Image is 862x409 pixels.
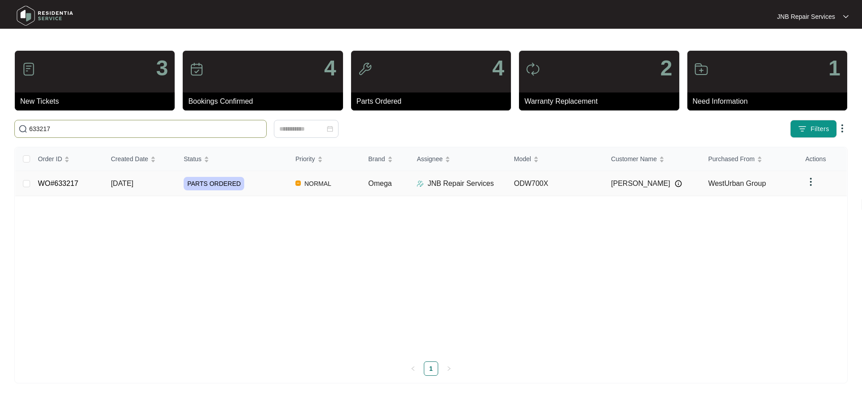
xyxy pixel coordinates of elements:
[790,120,837,138] button: filter iconFilters
[611,154,657,164] span: Customer Name
[156,57,168,79] p: 3
[18,124,27,133] img: search-icon
[675,180,682,187] img: Info icon
[507,147,604,171] th: Model
[358,62,372,76] img: icon
[38,154,62,164] span: Order ID
[446,366,452,371] span: right
[417,180,424,187] img: Assigner Icon
[409,147,506,171] th: Assignee
[843,14,849,19] img: dropdown arrow
[188,96,343,107] p: Bookings Confirmed
[111,180,133,187] span: [DATE]
[524,96,679,107] p: Warranty Replacement
[288,147,361,171] th: Priority
[20,96,175,107] p: New Tickets
[427,178,494,189] p: JNB Repair Services
[13,2,76,29] img: residentia service logo
[777,12,835,21] p: JNB Repair Services
[507,171,604,196] td: ODW700X
[611,178,670,189] span: [PERSON_NAME]
[514,154,531,164] span: Model
[701,147,798,171] th: Purchased From
[406,361,420,376] li: Previous Page
[361,147,409,171] th: Brand
[295,180,301,186] img: Vercel Logo
[31,147,104,171] th: Order ID
[410,366,416,371] span: left
[189,62,204,76] img: icon
[111,154,148,164] span: Created Date
[356,96,511,107] p: Parts Ordered
[29,124,263,134] input: Search by Order Id, Assignee Name, Customer Name, Brand and Model
[104,147,176,171] th: Created Date
[828,57,840,79] p: 1
[798,124,807,133] img: filter icon
[301,178,335,189] span: NORMAL
[424,362,438,375] a: 1
[798,147,847,171] th: Actions
[694,62,708,76] img: icon
[708,154,754,164] span: Purchased From
[805,176,816,187] img: dropdown arrow
[324,57,336,79] p: 4
[406,361,420,376] button: left
[184,177,244,190] span: PARTS ORDERED
[22,62,36,76] img: icon
[604,147,701,171] th: Customer Name
[708,180,766,187] span: WestUrban Group
[184,154,202,164] span: Status
[442,361,456,376] li: Next Page
[38,180,79,187] a: WO#633217
[810,124,829,134] span: Filters
[176,147,288,171] th: Status
[526,62,540,76] img: icon
[368,180,391,187] span: Omega
[417,154,443,164] span: Assignee
[295,154,315,164] span: Priority
[442,361,456,376] button: right
[837,123,848,134] img: dropdown arrow
[660,57,673,79] p: 2
[693,96,847,107] p: Need Information
[424,361,438,376] li: 1
[492,57,504,79] p: 4
[368,154,385,164] span: Brand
